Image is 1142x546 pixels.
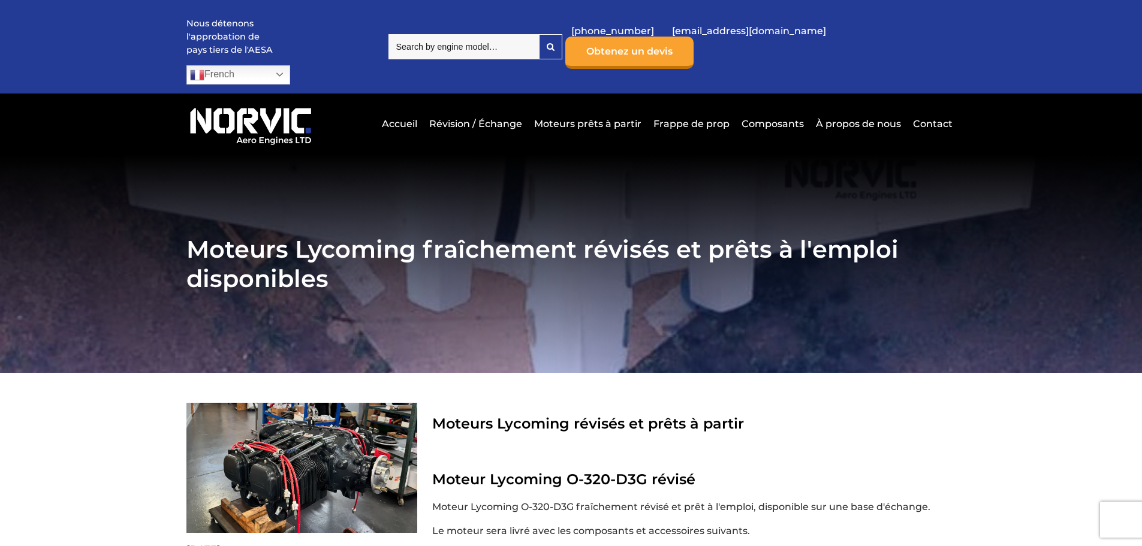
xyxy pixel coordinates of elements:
a: Obtenez un devis [565,37,694,69]
p: Moteur Lycoming O-320-D3G fraîchement révisé et prêt à l'emploi, disponible sur une base d'échange. [432,500,941,514]
h1: Moteurs Lycoming révisés et prêts à partir [432,415,941,432]
a: [PHONE_NUMBER] [565,16,660,46]
a: French [186,65,290,85]
a: À propos de nous [813,109,904,138]
h1: Moteurs Lycoming fraîchement révisés et prêts à l'emploi disponibles [186,234,956,293]
a: Moteurs prêts à partir [531,109,644,138]
img: fr [190,68,204,82]
p: Nous détenons l'approbation de pays tiers de l'AESA [186,17,276,56]
h2: Moteur Lycoming O-320-D3G révisé [432,470,941,488]
img: Logo de Norvic Aero Engines [186,102,315,146]
a: Frappe de prop [650,109,733,138]
a: Accueil [379,109,420,138]
input: Search by engine model… [388,34,539,59]
p: Le moteur sera livré avec les composants et accessoires suivants. [432,524,941,538]
a: Révision / Échange [426,109,525,138]
a: [EMAIL_ADDRESS][DOMAIN_NAME] [666,16,832,46]
a: Composants [739,109,807,138]
a: Contact [910,109,953,138]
